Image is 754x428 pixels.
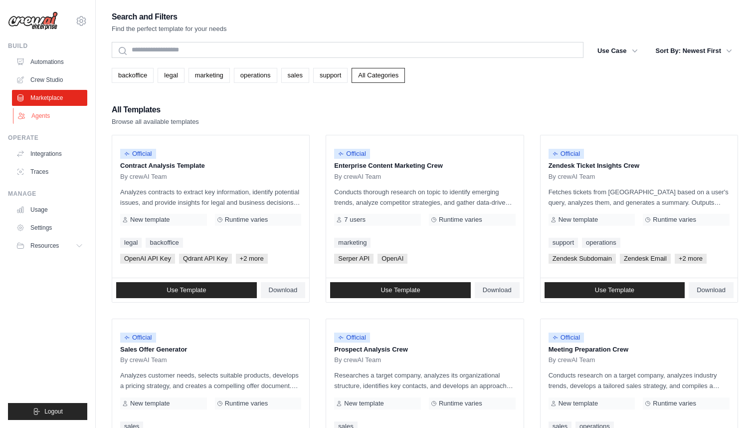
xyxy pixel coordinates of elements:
button: Use Case [591,42,644,60]
span: By crewAI Team [120,356,167,364]
a: Settings [12,220,87,236]
p: Meeting Preparation Crew [549,345,730,355]
p: Browse all available templates [112,117,199,127]
span: +2 more [675,254,707,264]
span: Use Template [167,286,206,294]
button: Logout [8,403,87,420]
span: New template [130,400,170,408]
p: Enterprise Content Marketing Crew [334,161,515,171]
span: By crewAI Team [334,356,381,364]
span: Download [483,286,512,294]
span: +2 more [236,254,268,264]
p: Analyzes contracts to extract key information, identify potential issues, and provide insights fo... [120,187,301,208]
span: By crewAI Team [120,173,167,181]
span: Runtime varies [653,400,696,408]
button: Resources [12,238,87,254]
img: Logo [8,11,58,30]
p: Zendesk Ticket Insights Crew [549,161,730,171]
a: Automations [12,54,87,70]
span: New template [559,400,598,408]
a: Use Template [545,282,685,298]
span: Download [697,286,726,294]
p: Conducts research on a target company, analyzes industry trends, develops a tailored sales strate... [549,370,730,391]
span: Runtime varies [439,216,482,224]
span: Official [334,149,370,159]
p: Analyzes customer needs, selects suitable products, develops a pricing strategy, and creates a co... [120,370,301,391]
div: Operate [8,134,87,142]
a: support [549,238,578,248]
a: legal [158,68,184,83]
a: operations [234,68,277,83]
p: Conducts thorough research on topic to identify emerging trends, analyze competitor strategies, a... [334,187,515,208]
span: Resources [30,242,59,250]
a: marketing [188,68,230,83]
a: Marketplace [12,90,87,106]
a: Download [261,282,306,298]
div: Manage [8,190,87,198]
p: Find the perfect template for your needs [112,24,227,34]
span: Logout [44,408,63,416]
a: operations [582,238,620,248]
button: Sort By: Newest First [650,42,738,60]
span: Runtime varies [225,216,268,224]
a: backoffice [146,238,183,248]
h2: Search and Filters [112,10,227,24]
a: Usage [12,202,87,218]
a: Crew Studio [12,72,87,88]
span: Official [120,333,156,343]
a: Download [475,282,520,298]
p: Fetches tickets from [GEOGRAPHIC_DATA] based on a user's query, analyzes them, and generates a su... [549,187,730,208]
span: Use Template [380,286,420,294]
span: Qdrant API Key [179,254,232,264]
span: By crewAI Team [549,173,595,181]
a: marketing [334,238,371,248]
p: Researches a target company, analyzes its organizational structure, identifies key contacts, and ... [334,370,515,391]
span: Runtime varies [439,400,482,408]
span: Download [269,286,298,294]
a: sales [281,68,309,83]
span: By crewAI Team [549,356,595,364]
a: legal [120,238,142,248]
p: Prospect Analysis Crew [334,345,515,355]
span: Zendesk Email [620,254,671,264]
span: Use Template [595,286,634,294]
a: Traces [12,164,87,180]
span: Zendesk Subdomain [549,254,616,264]
a: Integrations [12,146,87,162]
span: Official [549,149,584,159]
a: All Categories [352,68,405,83]
a: Agents [13,108,88,124]
span: Official [549,333,584,343]
span: New template [130,216,170,224]
a: Use Template [116,282,257,298]
div: Build [8,42,87,50]
span: OpenAI API Key [120,254,175,264]
a: backoffice [112,68,154,83]
a: Download [689,282,734,298]
span: Official [334,333,370,343]
span: New template [344,400,383,408]
span: Runtime varies [653,216,696,224]
a: support [313,68,348,83]
span: By crewAI Team [334,173,381,181]
a: Use Template [330,282,471,298]
span: New template [559,216,598,224]
span: Serper API [334,254,374,264]
p: Sales Offer Generator [120,345,301,355]
span: Runtime varies [225,400,268,408]
span: 7 users [344,216,366,224]
p: Contract Analysis Template [120,161,301,171]
span: Official [120,149,156,159]
span: OpenAI [377,254,407,264]
h2: All Templates [112,103,199,117]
